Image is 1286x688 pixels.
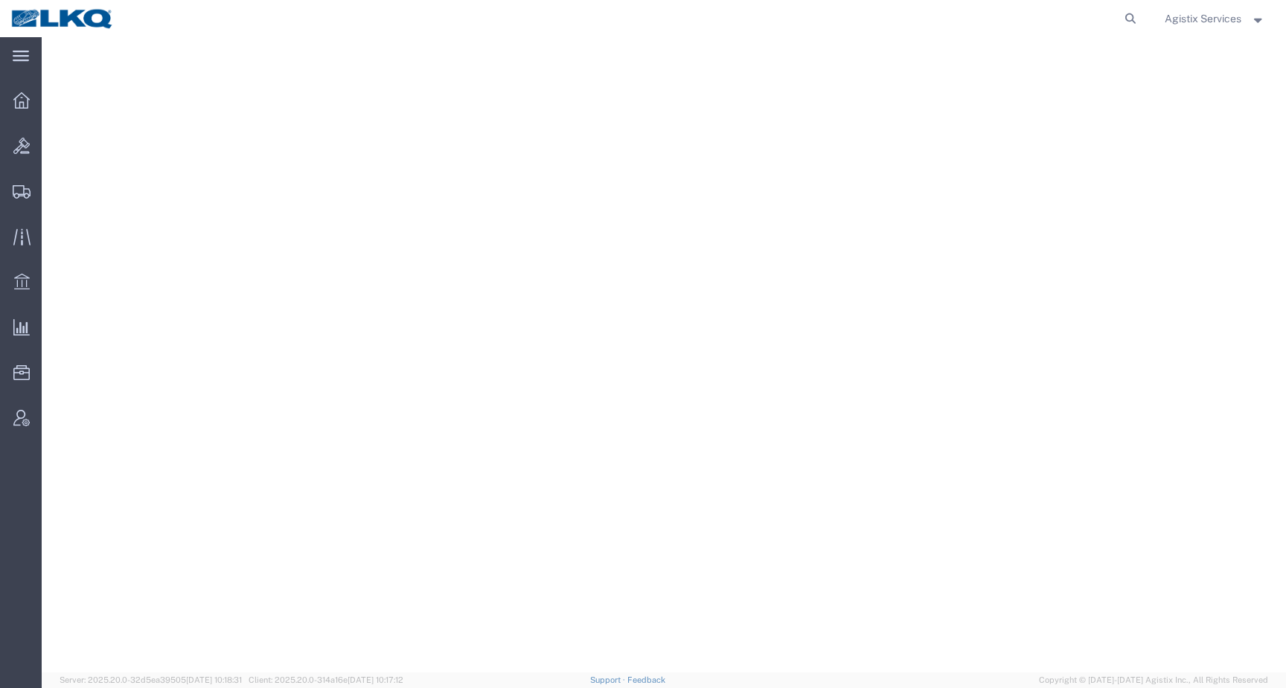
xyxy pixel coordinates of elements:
span: [DATE] 10:17:12 [348,675,403,684]
span: [DATE] 10:18:31 [186,675,242,684]
span: Server: 2025.20.0-32d5ea39505 [60,675,242,684]
span: Agistix Services [1165,10,1241,27]
a: Support [590,675,627,684]
span: Client: 2025.20.0-314a16e [249,675,403,684]
span: Copyright © [DATE]-[DATE] Agistix Inc., All Rights Reserved [1039,674,1268,687]
button: Agistix Services [1164,10,1266,28]
a: Feedback [627,675,665,684]
img: logo [10,7,115,30]
iframe: FS Legacy Container [42,37,1286,672]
